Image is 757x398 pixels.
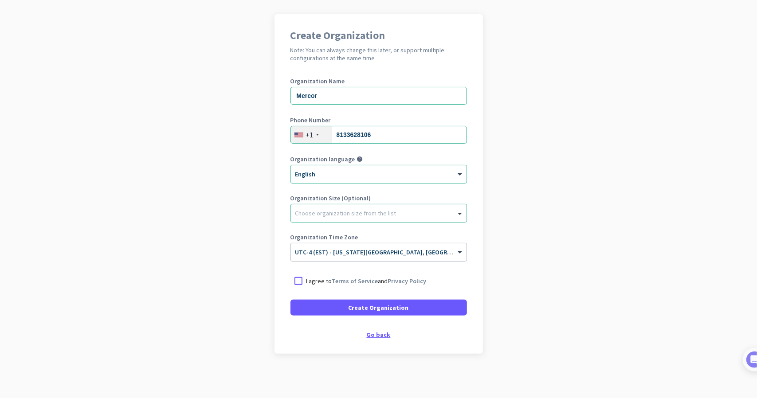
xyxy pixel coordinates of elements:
a: Terms of Service [332,277,378,285]
h2: Note: You can always change this later, or support multiple configurations at the same time [290,46,467,62]
div: Go back [290,332,467,338]
i: help [357,156,363,162]
span: Create Organization [349,303,409,312]
button: Create Organization [290,300,467,316]
input: 201-555-0123 [290,126,467,144]
input: What is the name of your organization? [290,87,467,105]
p: I agree to and [306,277,427,285]
label: Organization Time Zone [290,234,467,240]
h1: Create Organization [290,30,467,41]
label: Organization Name [290,78,467,84]
a: Privacy Policy [388,277,427,285]
label: Organization Size (Optional) [290,195,467,201]
label: Organization language [290,156,355,162]
label: Phone Number [290,117,467,123]
div: +1 [306,130,314,139]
